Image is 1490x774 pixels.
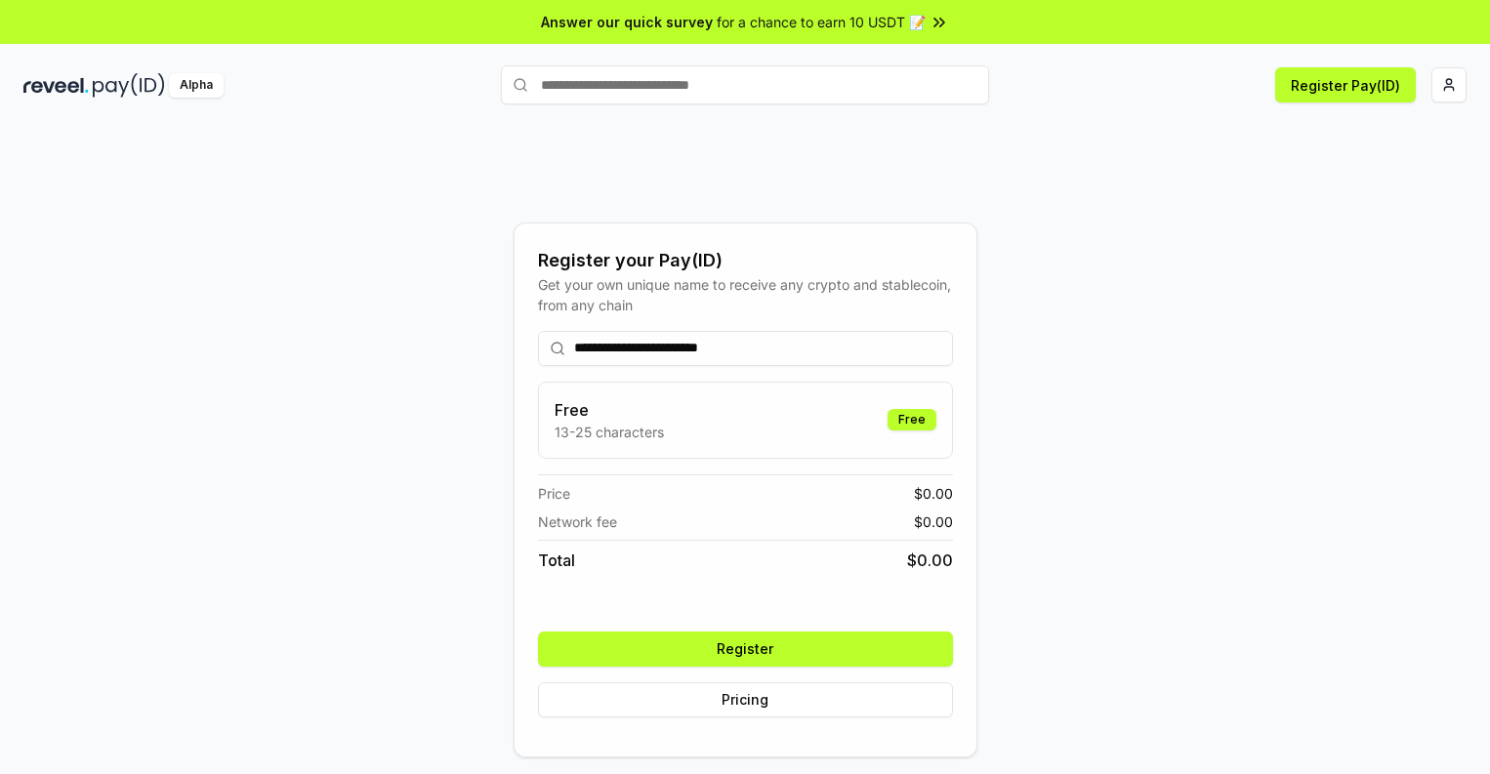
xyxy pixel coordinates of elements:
[538,682,953,717] button: Pricing
[169,73,224,98] div: Alpha
[1275,67,1416,102] button: Register Pay(ID)
[555,422,664,442] p: 13-25 characters
[538,549,575,572] span: Total
[717,12,926,32] span: for a chance to earn 10 USDT 📝
[914,483,953,504] span: $ 0.00
[93,73,165,98] img: pay_id
[538,274,953,315] div: Get your own unique name to receive any crypto and stablecoin, from any chain
[23,73,89,98] img: reveel_dark
[888,409,936,430] div: Free
[555,398,664,422] h3: Free
[538,483,570,504] span: Price
[538,511,617,532] span: Network fee
[907,549,953,572] span: $ 0.00
[538,247,953,274] div: Register your Pay(ID)
[541,12,713,32] span: Answer our quick survey
[914,511,953,532] span: $ 0.00
[538,631,953,667] button: Register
